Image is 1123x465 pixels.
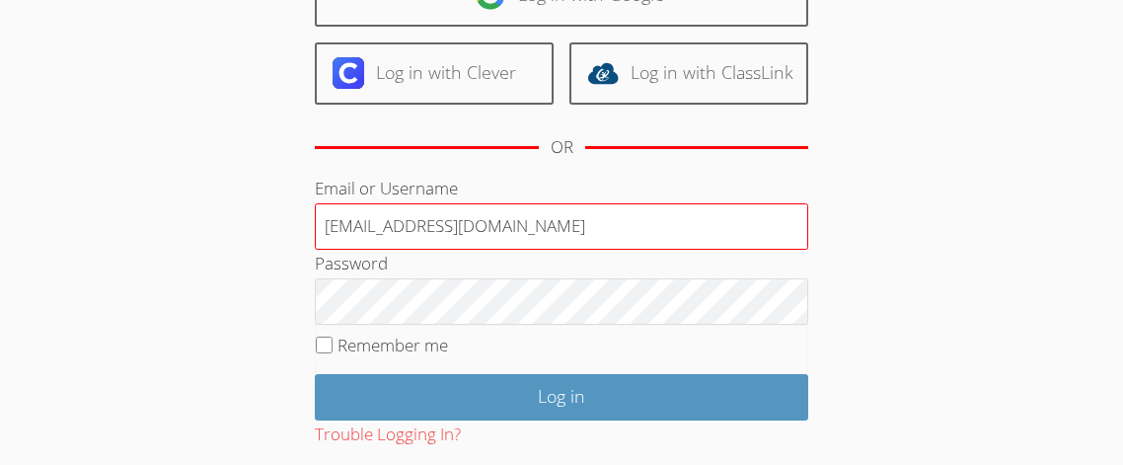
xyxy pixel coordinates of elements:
[315,252,388,274] label: Password
[551,133,573,162] div: OR
[333,57,364,89] img: clever-logo-6eab21bc6e7a338710f1a6ff85c0baf02591cd810cc4098c63d3a4b26e2feb20.svg
[315,421,461,449] button: Trouble Logging In?
[337,334,448,356] label: Remember me
[315,42,554,105] a: Log in with Clever
[315,374,808,421] input: Log in
[315,177,458,199] label: Email or Username
[569,42,808,105] a: Log in with ClassLink
[587,57,619,89] img: classlink-logo-d6bb404cc1216ec64c9a2012d9dc4662098be43eaf13dc465df04b49fa7ab582.svg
